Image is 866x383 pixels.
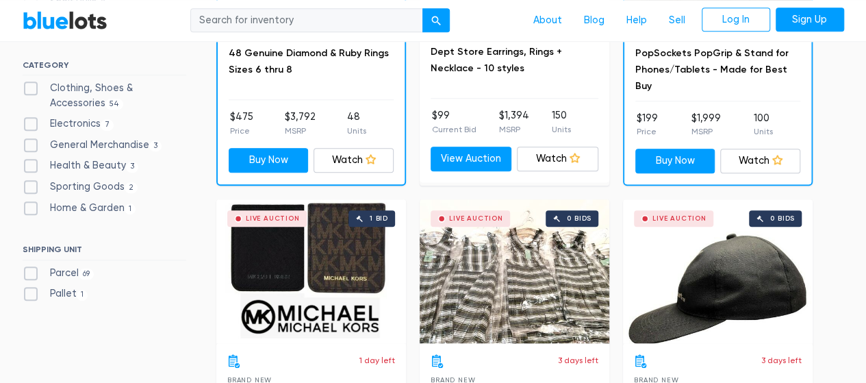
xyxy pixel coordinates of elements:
label: Sporting Goods [23,180,138,195]
p: Units [347,125,366,137]
span: 3 [126,162,139,173]
span: 1 [77,290,88,301]
a: Live Auction 1 bid [216,199,406,343]
a: Sell [658,8,696,34]
h6: CATEGORY [23,60,186,75]
a: Live Auction 0 bids [623,199,813,343]
div: Live Auction [246,215,300,222]
span: 7 [101,119,114,130]
li: $1,999 [691,111,720,138]
a: Live Auction 0 bids [420,199,609,343]
li: $199 [637,111,658,138]
a: Log In [702,8,770,32]
div: 0 bids [770,215,795,222]
li: $475 [230,110,253,137]
li: $3,792 [285,110,316,137]
li: 100 [754,111,773,138]
a: Buy Now [635,149,715,173]
li: $99 [432,108,476,136]
p: MSRP [285,125,316,137]
p: 1 day left [359,354,395,367]
div: Live Auction [652,215,706,222]
a: Buy Now [229,148,309,173]
p: 3 days left [761,354,802,367]
a: Watch [314,148,394,173]
a: Blog [573,8,615,34]
a: About [522,8,573,34]
label: Pallet [23,286,88,301]
div: Live Auction [449,215,503,222]
p: Units [552,123,571,136]
span: 3 [149,140,162,151]
label: Parcel [23,266,94,281]
a: 48 Genuine Diamond & Ruby Rings Sizes 6 thru 8 [229,47,389,75]
span: 2 [125,182,138,193]
p: MSRP [499,123,529,136]
a: Watch [720,149,800,173]
a: View Auction [431,147,512,171]
p: Units [754,125,773,138]
div: 1 bid [370,215,388,222]
label: Home & Garden [23,201,136,216]
label: Health & Beauty [23,158,139,173]
span: 54 [105,99,124,110]
li: $1,394 [499,108,529,136]
a: Watch [517,147,598,171]
p: Current Bid [432,123,476,136]
div: 0 bids [567,215,591,222]
span: 1 [125,203,136,214]
span: 69 [79,269,94,280]
label: Clothing, Shoes & Accessories [23,81,186,110]
p: Price [637,125,658,138]
a: Help [615,8,658,34]
h6: SHIPPING UNIT [23,245,186,260]
a: Dept Store Earrings, Rings + Necklace - 10 styles [431,46,562,74]
a: PopSockets PopGrip & Stand for Phones/Tablets - Made for Best Buy [635,47,789,92]
p: 3 days left [558,354,598,367]
label: Electronics [23,116,114,132]
label: General Merchandise [23,138,162,153]
input: Search for inventory [190,8,423,33]
li: 150 [552,108,571,136]
p: Price [230,125,253,137]
p: MSRP [691,125,720,138]
li: 48 [347,110,366,137]
a: Sign Up [776,8,844,32]
a: BlueLots [23,10,107,30]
